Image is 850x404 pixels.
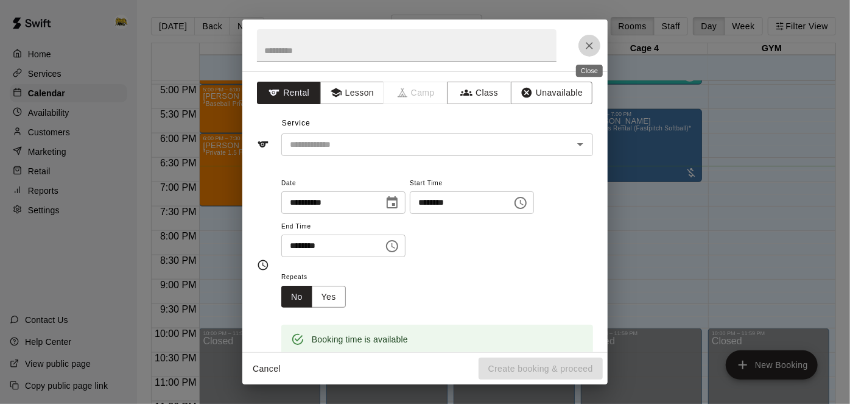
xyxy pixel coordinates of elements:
svg: Timing [257,259,269,271]
button: Class [448,82,511,104]
svg: Service [257,138,269,151]
span: End Time [281,219,406,235]
div: outlined button group [281,286,346,308]
button: Close [578,35,600,57]
span: Start Time [410,175,534,192]
div: Close [576,65,603,77]
button: Rental [257,82,321,104]
button: Choose time, selected time is 8:30 PM [380,234,404,258]
button: Open [572,136,589,153]
button: Yes [312,286,346,308]
button: Choose time, selected time is 8:00 PM [508,191,533,215]
span: Repeats [281,269,356,286]
div: Booking time is available [312,328,408,350]
span: Date [281,175,406,192]
button: No [281,286,312,308]
button: Unavailable [511,82,592,104]
button: Choose date, selected date is Oct 14, 2025 [380,191,404,215]
button: Lesson [320,82,384,104]
span: Service [282,119,311,127]
button: Cancel [247,358,286,380]
span: Camps can only be created in the Services page [384,82,448,104]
